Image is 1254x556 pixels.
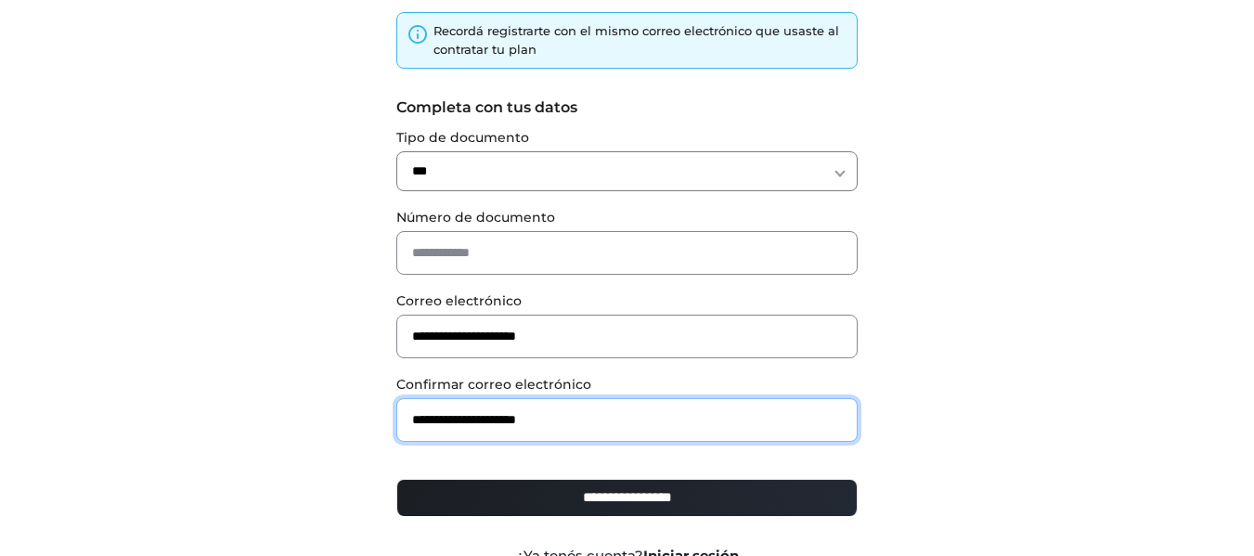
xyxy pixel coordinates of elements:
label: Tipo de documento [396,128,858,148]
label: Confirmar correo electrónico [396,375,858,394]
label: Número de documento [396,208,858,227]
div: Recordá registrarte con el mismo correo electrónico que usaste al contratar tu plan [433,22,847,58]
label: Correo electrónico [396,291,858,311]
label: Completa con tus datos [396,97,858,119]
